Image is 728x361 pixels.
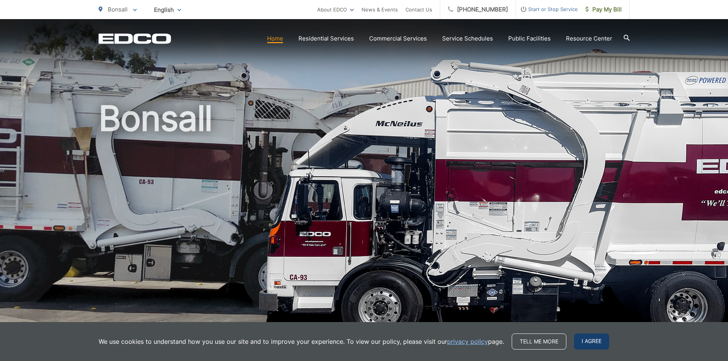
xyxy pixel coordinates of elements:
[148,3,187,16] span: English
[585,5,622,14] span: Pay My Bill
[362,5,398,14] a: News & Events
[369,34,427,43] a: Commercial Services
[442,34,493,43] a: Service Schedules
[317,5,354,14] a: About EDCO
[405,5,432,14] a: Contact Us
[508,34,551,43] a: Public Facilities
[512,333,566,350] a: Tell me more
[99,33,171,44] a: EDCD logo. Return to the homepage.
[298,34,354,43] a: Residential Services
[566,34,612,43] a: Resource Center
[447,337,488,346] a: privacy policy
[267,34,283,43] a: Home
[99,99,630,341] h1: Bonsall
[108,6,128,13] span: Bonsall
[574,333,609,350] span: I agree
[99,337,504,346] p: We use cookies to understand how you use our site and to improve your experience. To view our pol...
